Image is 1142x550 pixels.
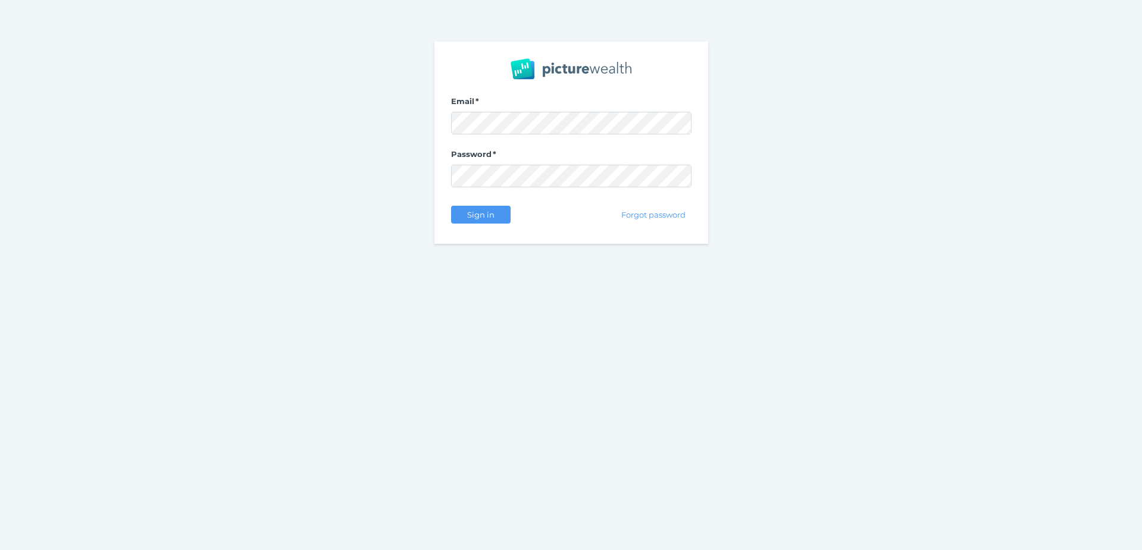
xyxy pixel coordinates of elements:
button: Sign in [451,206,511,224]
label: Password [451,149,692,165]
img: PW [511,58,631,80]
span: Sign in [462,210,499,219]
button: Forgot password [615,206,691,224]
label: Email [451,96,692,112]
span: Forgot password [616,210,690,219]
